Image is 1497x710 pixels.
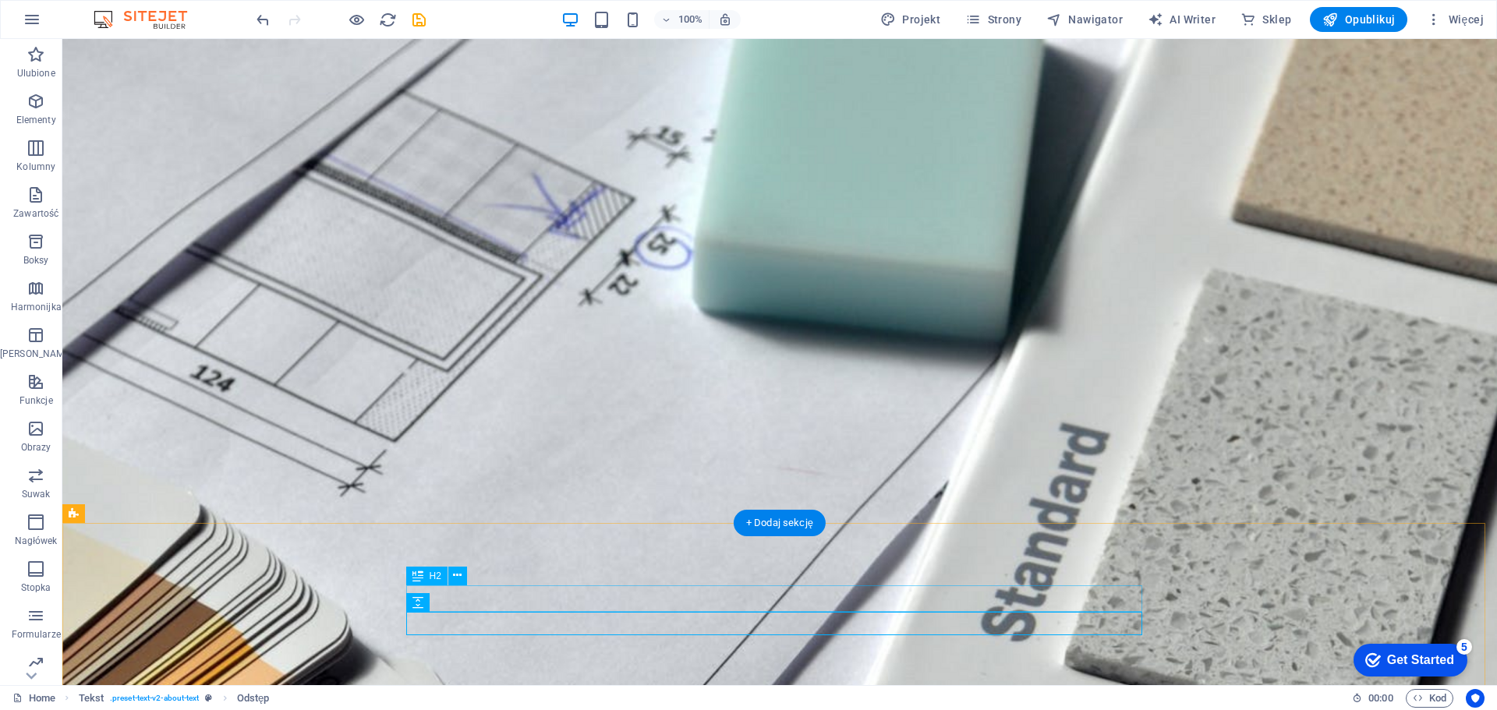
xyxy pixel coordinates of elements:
a: Kliknij, aby anulować zaznaczenie. Kliknij dwukrotnie, aby otworzyć Strony [12,689,55,708]
p: Formularze [12,628,61,641]
span: Sklep [1240,12,1291,27]
button: Projekt [874,7,947,32]
span: Projekt [880,12,940,27]
p: Funkcje [19,394,53,407]
i: Cofnij: Edytuj nagłówek (Ctrl+Z) [254,11,272,29]
p: Suwak [22,488,51,500]
button: Usercentrics [1466,689,1485,708]
button: Sklep [1234,7,1297,32]
h6: 100% [678,10,702,29]
button: Kod [1406,689,1453,708]
span: Kliknij, aby zaznaczyć. Kliknij dwukrotnie, aby edytować [79,689,104,708]
span: Nawigator [1046,12,1123,27]
button: reload [378,10,397,29]
p: Harmonijka [11,301,62,313]
button: Więcej [1420,7,1490,32]
span: Kod [1413,689,1446,708]
p: Elementy [16,114,56,126]
i: Zapisz (Ctrl+S) [410,11,428,29]
span: : [1379,692,1382,704]
div: Get Started 5 items remaining, 0% complete [12,8,126,41]
p: Stopka [21,581,51,594]
span: Kliknij, aby zaznaczyć. Kliknij dwukrotnie, aby edytować [237,689,270,708]
button: Kliknij tutaj, aby wyjść z trybu podglądu i kontynuować edycję [347,10,366,29]
i: Po zmianie rozmiaru automatycznie dostosowuje poziom powiększenia do wybranego urządzenia. [718,12,732,26]
h6: Czas sesji [1352,689,1393,708]
button: save [409,10,428,29]
i: Przeładuj stronę [379,11,397,29]
nav: breadcrumb [79,689,270,708]
div: Projekt (Ctrl+Alt+Y) [874,7,947,32]
div: 5 [115,3,131,19]
span: Więcej [1426,12,1484,27]
span: . preset-text-v2-about-text [110,689,199,708]
p: Zawartość [13,207,58,220]
p: Nagłówek [15,535,58,547]
span: H2 [430,571,441,581]
img: Editor Logo [90,10,207,29]
span: AI Writer [1148,12,1216,27]
i: Ten element jest konfigurowalnym ustawieniem wstępnym [205,694,212,702]
div: Get Started [46,17,113,31]
p: Boksy [23,254,49,267]
button: Nawigator [1040,7,1129,32]
span: Opublikuj [1322,12,1395,27]
button: undo [253,10,272,29]
p: Ulubione [17,67,55,79]
span: Strony [965,12,1021,27]
span: 00 00 [1368,689,1393,708]
div: + Dodaj sekcję [734,510,826,536]
p: Kolumny [16,161,55,173]
button: Strony [959,7,1028,32]
p: Obrazy [21,441,51,454]
button: Opublikuj [1310,7,1407,32]
button: AI Writer [1141,7,1222,32]
button: 100% [654,10,710,29]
